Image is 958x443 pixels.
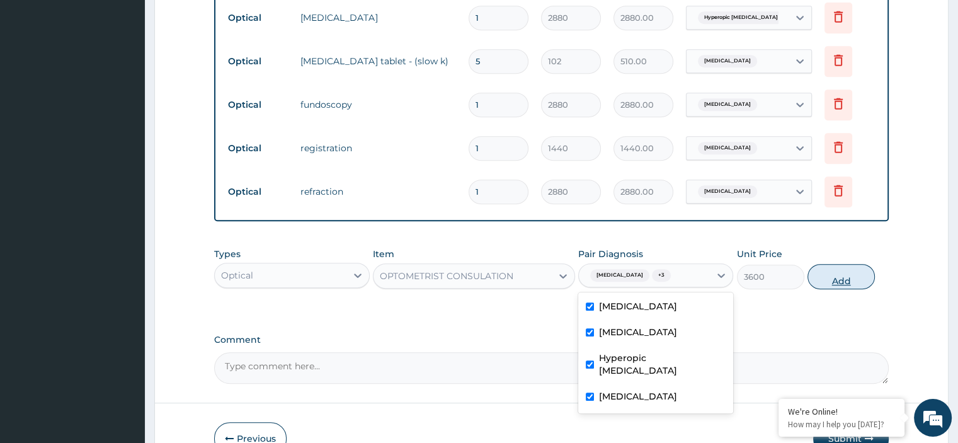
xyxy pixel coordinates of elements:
div: Optical [221,269,253,282]
span: [MEDICAL_DATA] [698,55,757,67]
p: How may I help you today? [788,419,895,430]
label: Item [373,248,394,260]
td: [MEDICAL_DATA] [294,5,462,30]
label: Comment [214,335,888,345]
td: [MEDICAL_DATA] tablet - (slow k) [294,49,462,74]
div: OPTOMETRIST CONSULATION [380,270,513,282]
button: Add [807,264,875,289]
span: [MEDICAL_DATA] [698,142,757,154]
span: [MEDICAL_DATA] [698,98,757,111]
td: Optical [222,180,294,204]
span: + 3 [652,269,671,282]
label: [MEDICAL_DATA] [599,326,677,338]
textarea: Type your message and hit 'Enter' [6,303,240,347]
div: Minimize live chat window [207,6,237,37]
span: [MEDICAL_DATA] [698,185,757,198]
div: Chat with us now [66,71,212,87]
td: Optical [222,137,294,160]
span: We're online! [73,138,174,265]
td: Optical [222,50,294,73]
span: Hyperopic [MEDICAL_DATA] [698,11,784,24]
img: d_794563401_company_1708531726252_794563401 [23,63,51,95]
td: Optical [222,6,294,30]
label: [MEDICAL_DATA] [599,390,677,403]
label: Unit Price [737,248,782,260]
td: registration [294,135,462,161]
label: Types [214,249,241,260]
td: Optical [222,93,294,117]
td: fundoscopy [294,92,462,117]
td: refraction [294,179,462,204]
label: [MEDICAL_DATA] [599,300,677,313]
span: [MEDICAL_DATA] [590,269,649,282]
label: Pair Diagnosis [578,248,643,260]
div: We're Online! [788,406,895,417]
label: Hyperopic [MEDICAL_DATA] [599,352,726,377]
